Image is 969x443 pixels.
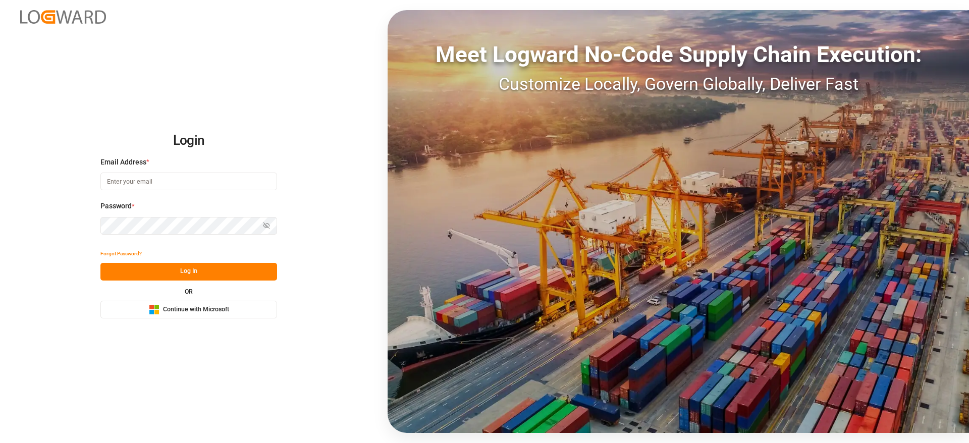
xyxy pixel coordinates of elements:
[388,38,969,71] div: Meet Logward No-Code Supply Chain Execution:
[100,263,277,281] button: Log In
[100,173,277,190] input: Enter your email
[163,305,229,314] span: Continue with Microsoft
[100,245,142,263] button: Forgot Password?
[100,157,146,168] span: Email Address
[388,71,969,97] div: Customize Locally, Govern Globally, Deliver Fast
[100,201,132,211] span: Password
[100,301,277,318] button: Continue with Microsoft
[20,10,106,24] img: Logward_new_orange.png
[100,125,277,157] h2: Login
[185,289,193,295] small: OR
